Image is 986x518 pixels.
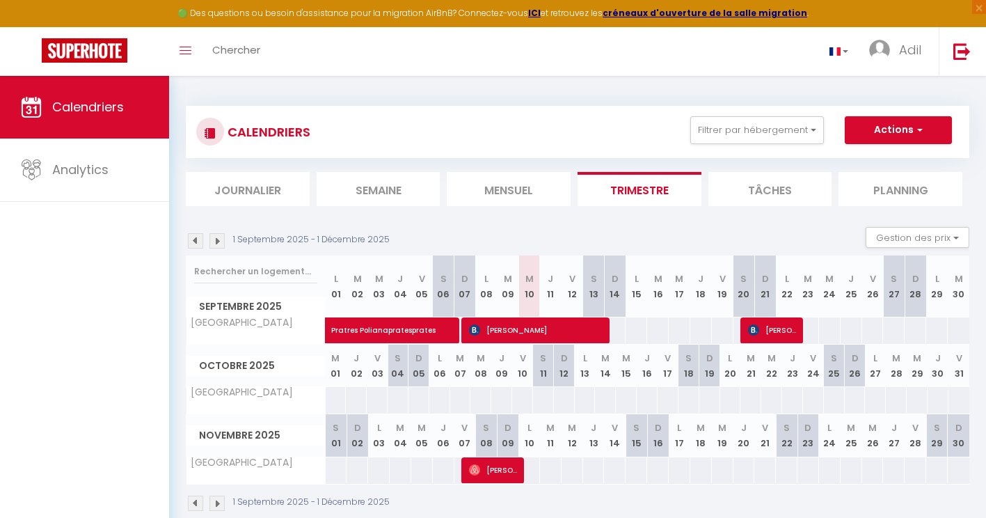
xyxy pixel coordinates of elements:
li: Trimestre [578,172,701,206]
abbr: M [675,272,683,285]
abbr: S [395,352,401,365]
abbr: L [827,421,832,434]
abbr: J [548,272,553,285]
span: Septembre 2025 [186,297,325,317]
abbr: D [852,352,859,365]
abbr: M [353,272,362,285]
abbr: S [685,352,692,365]
a: Chercher [202,27,271,76]
abbr: L [527,421,532,434]
li: Mensuel [447,172,571,206]
p: 1 Septembre 2025 - 1 Décembre 2025 [233,233,390,246]
th: 25 [841,414,862,457]
abbr: J [790,352,795,365]
th: 24 [819,414,841,457]
abbr: M [375,272,383,285]
th: 26 [845,345,866,387]
abbr: D [955,421,962,434]
th: 28 [905,256,926,317]
th: 09 [491,345,512,387]
th: 15 [626,414,647,457]
th: 29 [926,414,948,457]
img: ... [869,40,890,61]
abbr: M [568,421,576,434]
abbr: V [665,352,671,365]
abbr: S [440,272,447,285]
abbr: L [438,352,442,365]
li: Journalier [186,172,310,206]
abbr: V [810,352,816,365]
abbr: S [633,421,639,434]
th: 01 [326,414,347,457]
th: 12 [562,256,583,317]
abbr: S [891,272,897,285]
p: 1 Septembre 2025 - 1 Décembre 2025 [233,496,390,509]
th: 20 [733,256,755,317]
strong: créneaux d'ouverture de la salle migration [603,7,807,19]
th: 15 [626,256,647,317]
th: 21 [754,414,776,457]
abbr: M [768,352,776,365]
th: 19 [712,414,733,457]
th: 08 [470,345,491,387]
li: Planning [838,172,962,206]
button: Filtrer par hébergement [690,116,824,144]
th: 02 [347,414,368,457]
abbr: D [655,421,662,434]
th: 19 [699,345,720,387]
th: 05 [411,414,433,457]
abbr: J [644,352,650,365]
abbr: D [461,272,468,285]
th: 31 [948,345,969,387]
th: 27 [883,414,905,457]
th: 04 [388,345,408,387]
abbr: J [891,421,897,434]
th: 23 [797,256,819,317]
abbr: V [612,421,618,434]
span: Octobre 2025 [186,356,325,376]
li: Tâches [708,172,832,206]
abbr: M [654,272,662,285]
th: 07 [450,345,471,387]
th: 08 [475,414,497,457]
th: 16 [647,256,669,317]
abbr: D [415,352,422,365]
th: 13 [583,256,605,317]
th: 18 [690,256,712,317]
abbr: S [333,421,339,434]
abbr: M [331,352,340,365]
span: [PERSON_NAME] [469,317,605,343]
th: 09 [497,256,518,317]
th: 22 [776,256,797,317]
th: 15 [616,345,637,387]
abbr: M [601,352,610,365]
th: 26 [862,256,884,317]
th: 16 [647,414,669,457]
th: 07 [454,256,476,317]
abbr: M [546,421,555,434]
th: 17 [669,414,690,457]
th: 03 [368,256,390,317]
th: 13 [575,345,596,387]
abbr: V [569,272,575,285]
th: 28 [905,414,926,457]
abbr: J [353,352,359,365]
a: Pratres Polianapratesprates [326,317,347,344]
th: 17 [669,256,690,317]
abbr: M [396,421,404,434]
th: 22 [776,414,797,457]
th: 10 [518,256,540,317]
span: Novembre 2025 [186,425,325,446]
abbr: S [591,272,597,285]
th: 05 [411,256,433,317]
abbr: M [747,352,755,365]
span: Analytics [52,161,109,178]
button: Gestion des prix [866,227,969,248]
abbr: D [762,272,769,285]
th: 25 [841,256,862,317]
abbr: D [561,352,568,365]
abbr: M [622,352,630,365]
th: 01 [326,345,347,387]
th: 02 [346,345,367,387]
th: 11 [540,256,562,317]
